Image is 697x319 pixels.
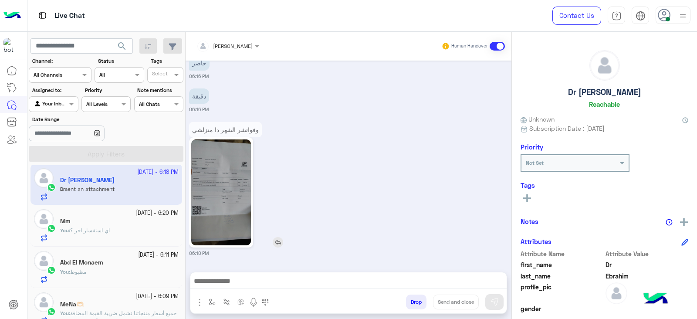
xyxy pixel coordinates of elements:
button: select flow [205,295,220,309]
img: WhatsApp [47,307,56,316]
span: null [606,304,689,313]
img: create order [237,299,244,305]
label: Date Range [32,115,130,123]
small: [DATE] - 6:11 PM [138,251,179,259]
img: 1178087504367627.jpg [191,139,251,245]
p: Live Chat [54,10,85,22]
button: Apply Filters [29,146,183,162]
b: Not Set [526,159,544,166]
img: add [680,218,688,226]
img: defaultAdmin.png [606,282,627,304]
p: 26/9/2025, 6:16 PM [189,55,210,71]
span: Unknown [521,115,555,124]
img: defaultAdmin.png [590,51,619,80]
small: 06:16 PM [189,106,209,113]
button: create order [234,295,248,309]
p: 26/9/2025, 6:18 PM [189,122,262,137]
span: مظبوط [70,268,86,275]
a: tab [608,7,625,25]
p: 26/9/2025, 6:16 PM [189,88,209,104]
img: WhatsApp [47,224,56,233]
img: make a call [262,299,269,306]
span: Ebrahim [606,271,689,281]
span: gender [521,304,604,313]
span: search [117,41,127,51]
small: Human Handover [451,43,488,50]
button: Drop [406,295,426,309]
img: send message [490,298,499,306]
label: Assigned to: [32,86,77,94]
img: Trigger scenario [223,299,230,305]
small: [DATE] - 6:20 PM [136,209,179,217]
label: Note mentions [137,86,182,94]
img: reply [273,237,283,248]
span: Subscription Date : [DATE] [529,124,605,133]
img: tab [636,11,646,21]
span: first_name [521,260,604,269]
img: notes [666,219,673,226]
button: Send and close [433,295,479,309]
span: last_name [521,271,604,281]
img: defaultAdmin.png [34,251,54,271]
b: : [60,227,70,234]
h6: Priority [521,143,543,151]
label: Channel: [32,57,91,65]
img: profile [677,10,688,21]
span: You [60,310,69,316]
span: You [60,268,69,275]
label: Status [98,57,143,65]
img: send voice note [248,297,259,308]
h6: Tags [521,181,688,189]
small: 06:16 PM [189,73,209,80]
label: Tags [151,57,183,65]
h5: Abd El Monaem [60,259,103,266]
img: defaultAdmin.png [34,209,54,229]
img: hulul-logo.png [640,284,671,315]
small: 06:18 PM [189,250,209,257]
h6: Notes [521,217,538,225]
img: tab [37,10,48,21]
small: [DATE] - 6:09 PM [136,292,179,301]
span: You [60,227,69,234]
span: profile_pic [521,282,604,302]
span: Attribute Value [606,249,689,258]
h6: Attributes [521,238,552,245]
img: 1403182699927242 [3,38,19,54]
div: Select [151,70,168,80]
img: select flow [209,299,216,305]
h5: Mm [60,217,71,225]
span: Attribute Name [521,249,604,258]
a: Contact Us [552,7,601,25]
button: Trigger scenario [220,295,234,309]
label: Priority [85,86,130,94]
img: WhatsApp [47,266,56,275]
img: Logo [3,7,21,25]
img: defaultAdmin.png [34,292,54,312]
b: : [60,268,70,275]
h6: Reachable [589,100,620,108]
img: send attachment [194,297,205,308]
span: [PERSON_NAME] [213,43,253,49]
img: tab [612,11,622,21]
h5: MeNa🫶🏻 [60,301,84,308]
button: search [112,38,133,57]
h5: Dr [PERSON_NAME] [568,87,641,97]
b: : [60,310,70,316]
span: اي استفسار اخر ؟ [70,227,110,234]
span: Dr [606,260,689,269]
